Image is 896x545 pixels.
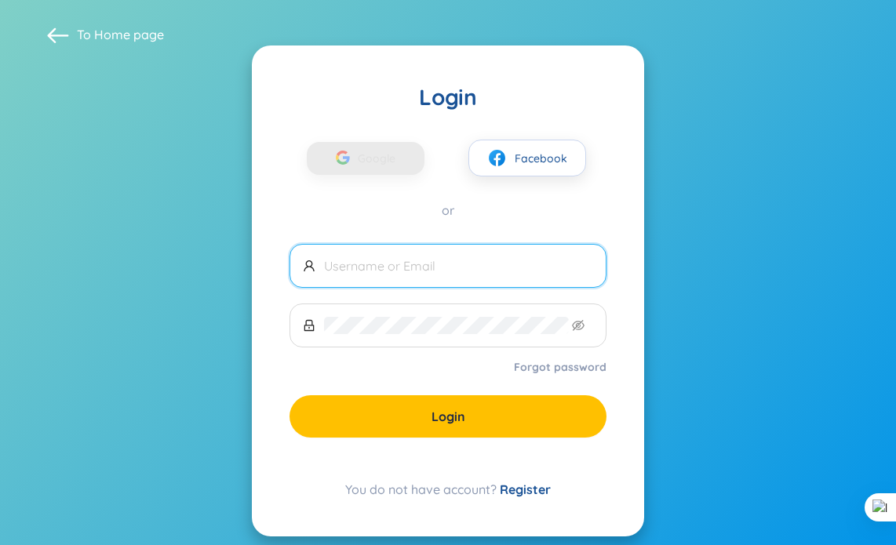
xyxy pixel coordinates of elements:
[77,26,164,43] span: To
[303,319,315,332] span: lock
[94,27,164,42] a: Home page
[290,83,606,111] div: Login
[514,359,606,375] a: Forgot password
[358,142,403,175] span: Google
[307,142,424,175] button: Google
[290,202,606,219] div: or
[572,319,585,332] span: eye-invisible
[290,480,606,499] div: You do not have account?
[324,257,593,274] input: Username or Email
[290,395,606,438] button: Login
[303,260,315,272] span: user
[515,150,567,167] span: Facebook
[487,148,507,168] img: facebook
[500,481,551,497] a: Register
[468,140,586,176] button: facebookFacebook
[432,408,465,425] span: Login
